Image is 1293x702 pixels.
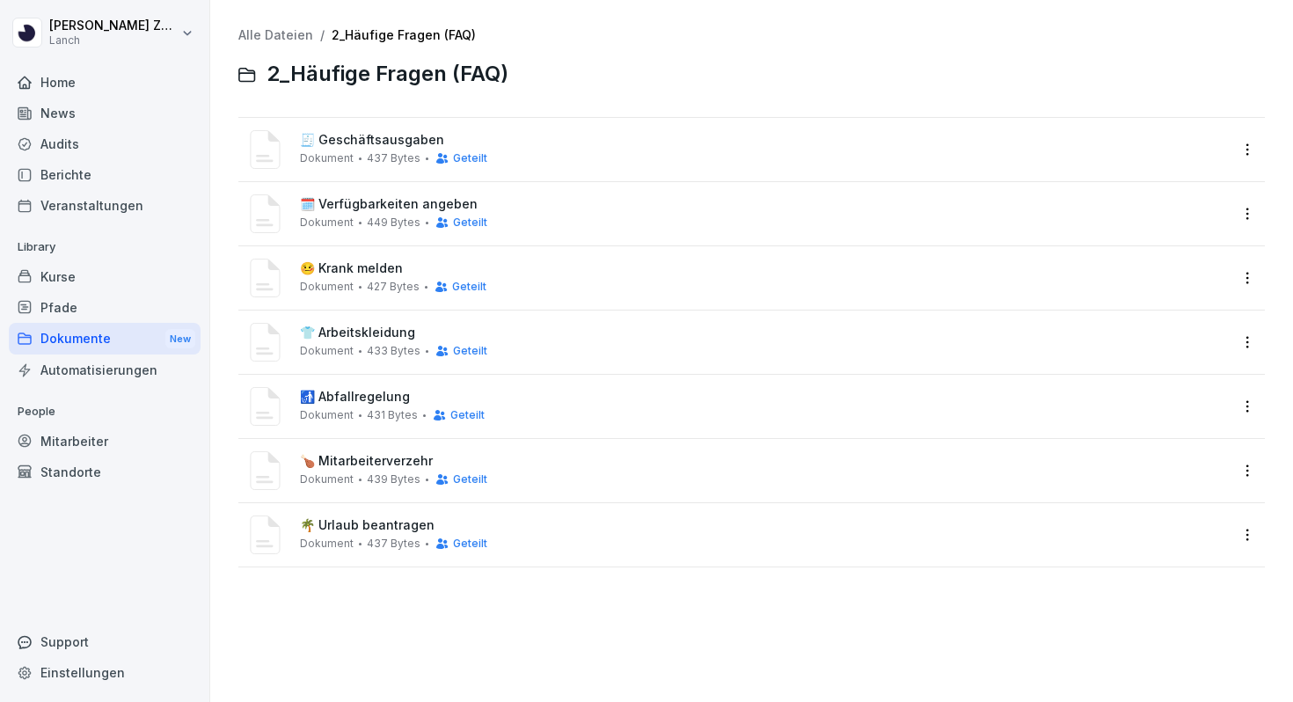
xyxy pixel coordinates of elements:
span: Geteilt [453,537,487,550]
a: Audits [9,128,201,159]
span: Dokument [300,409,354,421]
span: 🍗 Mitarbeiterverzehr [300,454,1228,469]
span: Dokument [300,152,354,165]
a: News [9,98,201,128]
p: Library [9,233,201,261]
a: Pfade [9,292,201,323]
span: Geteilt [453,216,487,229]
span: 437 Bytes [367,537,420,550]
p: People [9,398,201,426]
span: Geteilt [452,281,486,293]
span: 🌴 Urlaub beantragen [300,518,1228,533]
span: / [320,28,325,43]
p: Lanch [49,34,178,47]
span: Geteilt [453,152,487,165]
span: 427 Bytes [367,281,420,293]
a: Automatisierungen [9,355,201,385]
a: Standorte [9,457,201,487]
a: Home [9,67,201,98]
span: 🤒 Krank melden [300,261,1228,276]
a: DokumenteNew [9,323,201,355]
span: 🗓️ Verfügbarkeiten angeben [300,197,1228,212]
span: Dokument [300,345,354,357]
span: Geteilt [450,409,485,421]
span: 🧾 Geschäftsausgaben [300,133,1228,148]
span: Dokument [300,473,354,486]
a: Einstellungen [9,657,201,688]
span: Geteilt [453,345,487,357]
span: 437 Bytes [367,152,420,165]
a: 2_Häufige Fragen (FAQ) [332,27,476,42]
span: 🚮 Abfallregelung [300,390,1228,405]
a: Berichte [9,159,201,190]
a: Veranstaltungen [9,190,201,221]
span: 433 Bytes [367,345,420,357]
a: Alle Dateien [238,27,313,42]
span: 👕 Arbeitskleidung [300,325,1228,340]
span: Dokument [300,216,354,229]
span: 431 Bytes [367,409,418,421]
span: Geteilt [453,473,487,486]
p: [PERSON_NAME] Zahn [49,18,178,33]
span: 439 Bytes [367,473,420,486]
div: Dokumente [9,323,201,355]
a: Kurse [9,261,201,292]
span: Dokument [300,537,354,550]
span: Dokument [300,281,354,293]
div: New [165,329,195,349]
div: Support [9,626,201,657]
span: 449 Bytes [367,216,420,229]
span: 2_Häufige Fragen (FAQ) [267,62,508,87]
a: Mitarbeiter [9,426,201,457]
